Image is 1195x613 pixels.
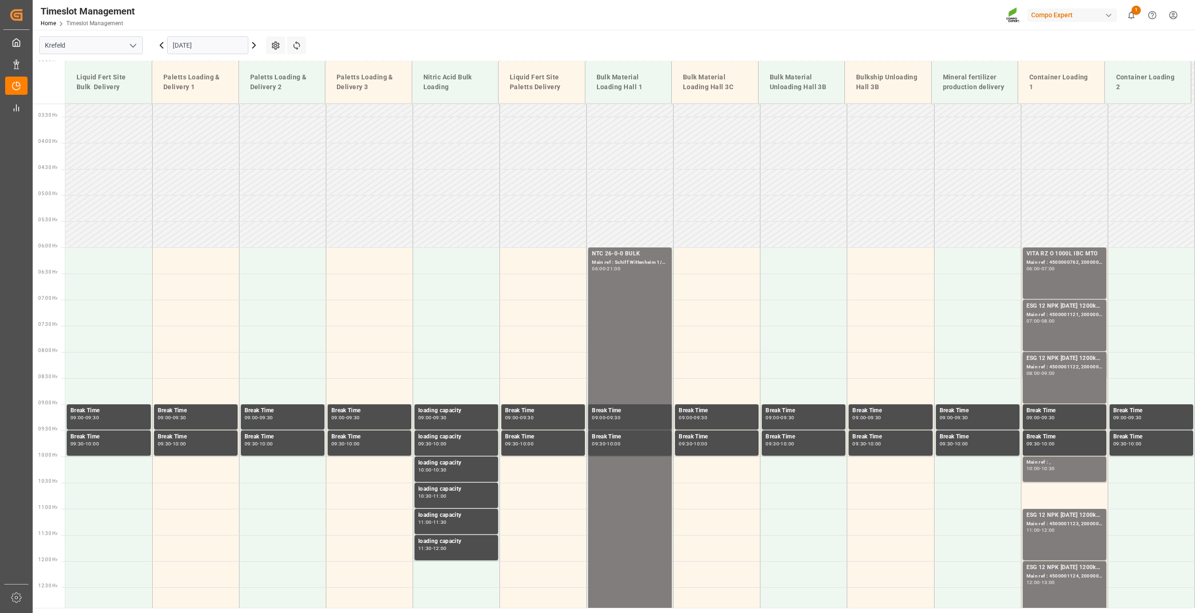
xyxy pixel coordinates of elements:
div: 09:30 [346,416,360,420]
div: - [1040,528,1041,532]
div: 11:30 [433,520,447,524]
div: Break Time [331,432,408,442]
div: - [84,442,85,446]
span: 04:30 Hr [38,165,57,170]
div: Mineral fertilizer production delivery [939,69,1011,96]
div: 09:00 [679,416,692,420]
div: Main ref : 4500001123, 2000001087; [1026,520,1103,528]
span: 11:30 Hr [38,531,57,536]
div: - [1040,267,1041,271]
div: - [779,442,780,446]
span: 12:30 Hr [38,583,57,588]
div: Break Time [245,432,321,442]
div: Bulkship Unloading Hall 3B [852,69,924,96]
div: 09:30 [158,442,171,446]
div: 09:00 [766,416,779,420]
div: 10:00 [868,442,881,446]
div: 09:30 [1128,416,1142,420]
div: 21:00 [607,267,620,271]
div: 09:30 [607,416,620,420]
div: Break Time [70,406,147,416]
div: 09:00 [505,416,519,420]
div: 10:00 [1041,442,1055,446]
div: - [779,416,780,420]
span: 10:30 Hr [38,479,57,484]
div: Main ref : Schiff Wittenheim 1/2, 20000000879 [592,259,668,267]
div: - [1127,442,1128,446]
div: Timeslot Management [41,4,135,18]
div: Break Time [70,432,147,442]
span: 10:00 Hr [38,452,57,458]
div: 11:00 [1026,528,1040,532]
div: Main ref : 4500000762, 2000000481 [1026,259,1103,267]
div: 11:30 [418,546,432,550]
div: - [1040,442,1041,446]
div: - [605,416,607,420]
div: 10:30 [418,494,432,498]
div: - [692,442,694,446]
div: 07:00 [1041,267,1055,271]
div: 09:30 [418,442,432,446]
div: - [692,416,694,420]
div: 09:00 [852,416,866,420]
div: - [1040,580,1041,585]
div: Main ref : 4500001121, 2000001087; [1026,311,1103,319]
div: - [953,416,954,420]
button: open menu [126,38,140,53]
div: loading capacity [418,406,494,416]
div: Break Time [331,406,408,416]
div: - [519,442,520,446]
div: Break Time [852,406,928,416]
div: 10:00 [955,442,968,446]
div: 10:00 [418,468,432,472]
div: 09:30 [868,416,881,420]
div: - [432,442,433,446]
div: 09:00 [1041,371,1055,375]
div: 09:30 [940,442,953,446]
div: 06:00 [1026,267,1040,271]
div: - [432,520,433,524]
div: Break Time [679,432,755,442]
span: 1 [1132,6,1141,15]
div: 10:00 [607,442,620,446]
div: - [432,416,433,420]
div: Nitric Acid Bulk Loading [420,69,491,96]
div: - [1040,319,1041,323]
div: 09:30 [766,442,779,446]
div: Main ref : 4500001122, 2000001087; [1026,363,1103,371]
div: Compo Expert [1027,8,1117,22]
span: 09:30 Hr [38,426,57,431]
div: 09:30 [331,442,345,446]
span: 11:00 Hr [38,505,57,510]
div: 12:00 [433,546,447,550]
div: 09:00 [592,416,605,420]
div: ESG 12 NPK [DATE] 1200kg BB; [1026,563,1103,572]
div: 10:30 [1041,466,1055,471]
div: 10:00 [173,442,186,446]
div: loading capacity [418,537,494,546]
div: 12:00 [1041,528,1055,532]
div: Paletts Loading & Delivery 3 [333,69,404,96]
div: 09:00 [1113,416,1127,420]
div: ESG 12 NPK [DATE] 1200kg BB; [1026,302,1103,311]
div: 11:00 [418,520,432,524]
div: 09:00 [245,416,258,420]
div: - [519,416,520,420]
div: - [953,442,954,446]
div: 09:30 [780,416,794,420]
button: Compo Expert [1027,6,1121,24]
div: NTC 26-0-0 BULK [592,249,668,259]
div: Break Time [158,406,234,416]
div: 10:00 [520,442,534,446]
div: Liquid Fert Site Paletts Delivery [506,69,577,96]
div: - [432,468,433,472]
span: 08:00 Hr [38,348,57,353]
div: Break Time [940,406,1016,416]
div: loading capacity [418,511,494,520]
div: Break Time [1026,406,1103,416]
div: Break Time [940,432,1016,442]
div: 09:30 [592,442,605,446]
span: 12:00 Hr [38,557,57,562]
div: Bulk Material Loading Hall 3C [679,69,751,96]
div: 10:00 [433,442,447,446]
